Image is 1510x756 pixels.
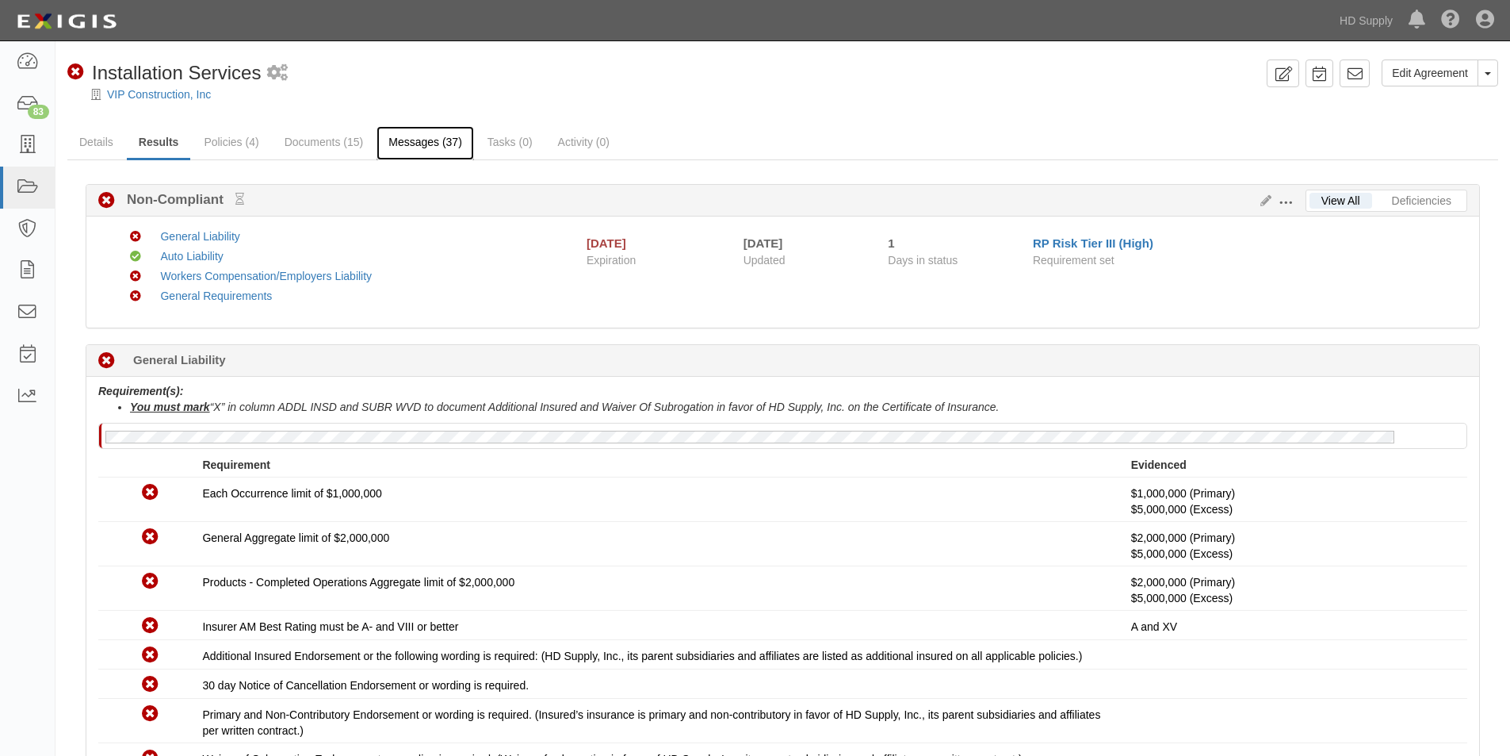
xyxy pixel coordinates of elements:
img: logo-5460c22ac91f19d4615b14bd174203de0afe785f0fc80cf4dbbc73dc1793850b.png [12,7,121,36]
span: Policy #EZXS3175499 Insurer: Evanston Insurance Company [1131,547,1233,560]
div: [DATE] [587,235,626,251]
i: Non-Compliant [142,706,159,723]
span: Additional Insured Endorsement or the following wording is required: (HD Supply, Inc., its parent... [202,650,1082,662]
span: General Aggregate limit of $2,000,000 [202,532,389,544]
i: “X” in column ADDL INSD and SUBR WVD to document Additional Insured and Waiver Of Subrogation in ... [130,401,999,413]
i: Non-Compliant [130,291,141,302]
a: Documents (15) [273,126,376,158]
b: Requirement(s): [98,385,183,397]
i: Non-Compliant [142,485,159,501]
a: Edit Results [1254,194,1271,207]
a: Auto Liability [160,250,223,263]
div: Installation Services [67,59,261,86]
span: Policy #EZXS3175499 Insurer: Evanston Insurance Company [1131,592,1233,604]
a: Deficiencies [1380,193,1463,209]
a: Messages (37) [377,126,474,160]
a: HD Supply [1332,5,1401,36]
a: Results [127,126,191,160]
span: Insurer AM Best Rating must be A- and VIII or better [202,620,458,633]
i: Non-Compliant [142,677,159,693]
u: You must mark [130,401,210,413]
i: Non-Compliant [142,647,159,664]
div: [DATE] [744,235,865,251]
div: Since 10/12/2025 [888,235,1021,251]
a: View All [1309,193,1372,209]
i: Non-Compliant [130,232,141,243]
span: Each Occurrence limit of $1,000,000 [202,487,381,500]
i: Non-Compliant [98,193,115,209]
span: Policy #EZXS3175499 Insurer: Evanston Insurance Company [1131,503,1233,516]
p: $1,000,000 (Primary) [1131,485,1455,517]
a: Edit Agreement [1382,59,1478,86]
i: Non-Compliant [142,529,159,546]
span: Products - Completed Operations Aggregate limit of $2,000,000 [202,576,514,589]
p: A and XV [1131,619,1455,635]
i: Compliant [130,251,141,263]
span: Expiration [587,252,732,268]
p: $2,000,000 (Primary) [1131,530,1455,562]
i: Help Center - Complianz [1441,11,1460,30]
strong: Evidenced [1131,459,1187,471]
i: Non-Compliant 1 day (since 10/12/2025) [98,353,115,370]
span: Requirement set [1033,254,1114,267]
span: Updated [744,254,786,267]
span: Days in status [888,254,958,267]
a: General Liability [160,230,239,243]
a: Activity (0) [546,126,621,158]
div: 83 [28,105,49,119]
i: 1 scheduled workflow [267,65,288,82]
a: Workers Compensation/Employers Liability [160,270,372,282]
span: Installation Services [92,62,261,83]
a: Policies (4) [192,126,270,158]
a: General Requirements [160,290,272,302]
span: 30 day Notice of Cancellation Endorsement or wording is required. [202,679,529,692]
small: Pending Review [235,193,244,205]
i: Non-Compliant [130,271,141,282]
i: Non-Compliant [142,618,159,635]
a: RP Risk Tier III (High) [1033,236,1153,250]
i: Non-Compliant [67,64,84,81]
a: Tasks (0) [476,126,545,158]
a: VIP Construction, Inc [107,88,211,101]
span: Primary and Non-Contributory Endorsement or wording is required. (Insured’s insurance is primary ... [202,708,1100,737]
b: Non-Compliant [115,190,244,209]
strong: Requirement [202,459,270,471]
a: Details [67,126,125,158]
b: General Liability [133,351,226,368]
i: Non-Compliant [142,574,159,590]
p: $2,000,000 (Primary) [1131,574,1455,606]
